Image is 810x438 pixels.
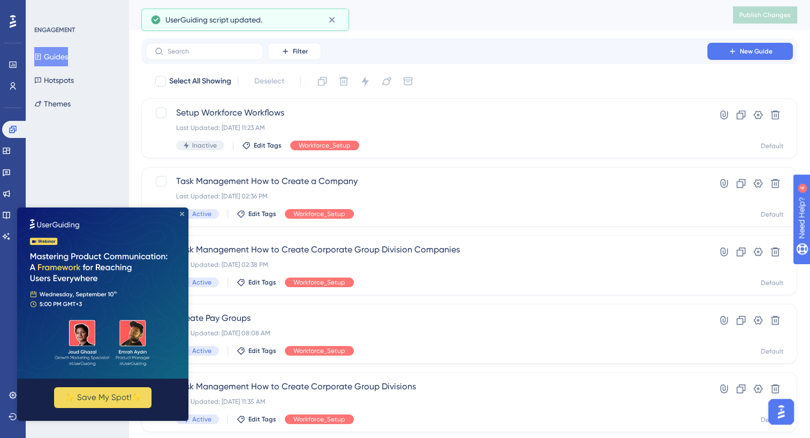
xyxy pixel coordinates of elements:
[176,312,677,325] span: Create Pay Groups
[176,106,677,119] span: Setup Workforce Workflows
[237,210,276,218] button: Edit Tags
[176,192,677,201] div: Last Updated: [DATE] 02:36 PM
[299,141,351,150] span: Workforce_Setup
[34,47,68,66] button: Guides
[176,329,677,337] div: Last Updated: [DATE] 08:08 AM
[192,347,211,355] span: Active
[237,278,276,287] button: Edit Tags
[176,124,677,132] div: Last Updated: [DATE] 11:23 AM
[733,6,797,24] button: Publish Changes
[192,141,217,150] span: Inactive
[293,415,345,424] span: Workforce_Setup
[254,141,282,150] span: Edit Tags
[268,43,321,60] button: Filter
[293,347,345,355] span: Workforce_Setup
[34,71,74,90] button: Hotspots
[248,415,276,424] span: Edit Tags
[765,396,797,428] iframe: UserGuiding AI Assistant Launcher
[192,415,211,424] span: Active
[237,415,276,424] button: Edit Tags
[293,210,345,218] span: Workforce_Setup
[237,347,276,355] button: Edit Tags
[293,278,345,287] span: Workforce_Setup
[34,94,71,113] button: Themes
[176,243,677,256] span: Task Management How to Create Corporate Group Division Companies
[176,397,677,406] div: Last Updated: [DATE] 11:35 AM
[242,141,282,150] button: Edit Tags
[761,142,784,150] div: Default
[163,4,167,9] div: Close Preview
[141,7,706,22] div: Guides
[739,11,791,19] span: Publish Changes
[248,210,276,218] span: Edit Tags
[707,43,793,60] button: New Guide
[248,347,276,355] span: Edit Tags
[761,347,784,356] div: Default
[165,13,262,26] span: UserGuiding script updated.
[37,180,134,201] button: ✨ Save My Spot!✨
[761,279,784,287] div: Default
[34,26,75,34] div: ENGAGEMENT
[176,380,677,393] span: Task Management How to Create Corporate Group Divisions
[168,48,254,55] input: Search
[761,416,784,424] div: Default
[74,5,78,14] div: 4
[254,75,284,88] span: Deselect
[293,47,308,56] span: Filter
[25,3,67,16] span: Need Help?
[176,260,677,269] div: Last Updated: [DATE] 02:38 PM
[192,278,211,287] span: Active
[192,210,211,218] span: Active
[176,175,677,188] span: Task Management How to Create a Company
[761,210,784,219] div: Default
[169,75,231,88] span: Select All Showing
[248,278,276,287] span: Edit Tags
[740,47,773,56] span: New Guide
[245,72,294,91] button: Deselect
